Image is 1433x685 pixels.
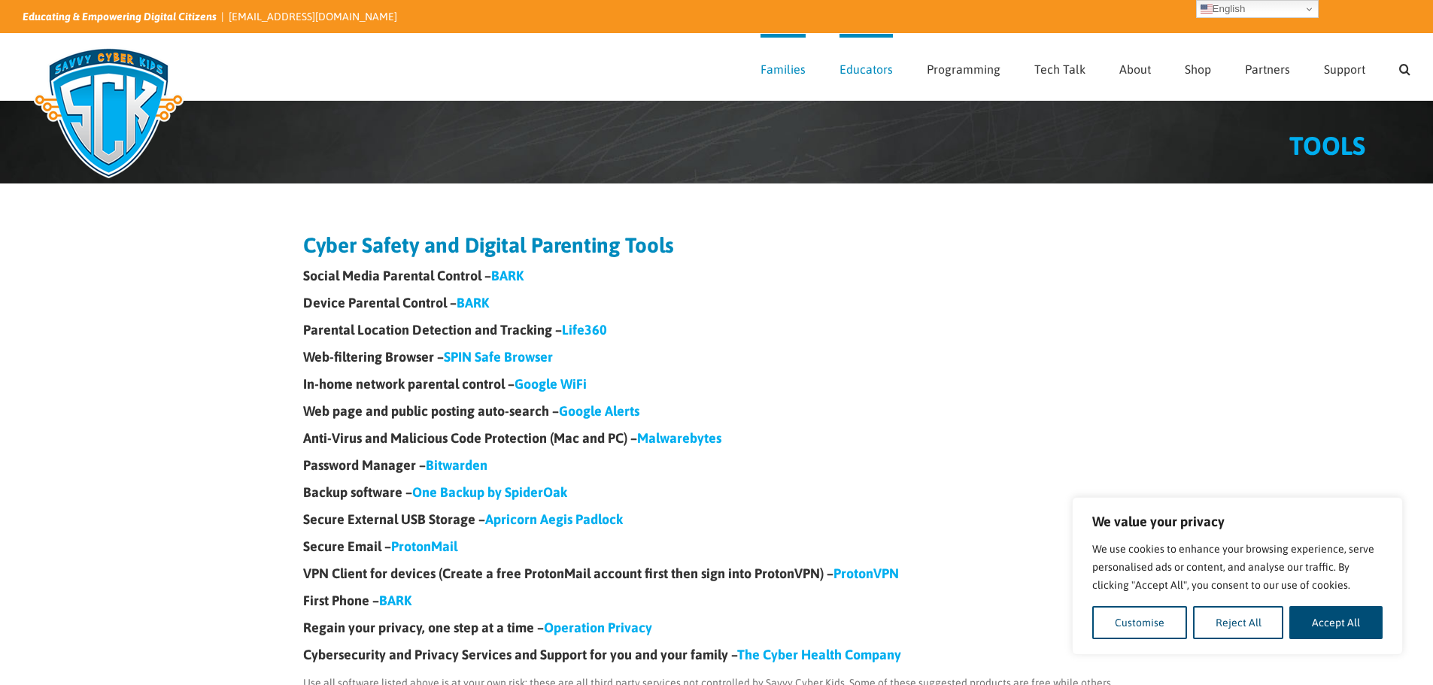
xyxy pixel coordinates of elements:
[1399,34,1410,100] a: Search
[1289,606,1383,639] button: Accept All
[1245,63,1290,75] span: Partners
[833,565,899,581] a: ProtonVPN
[303,486,1131,499] h4: Backup software –
[1289,131,1365,160] span: TOOLS
[1092,540,1383,594] p: We use cookies to enhance your browsing experience, serve personalised ads or content, and analys...
[927,34,1000,100] a: Programming
[737,647,901,662] a: The Cyber Health Company
[1034,63,1085,75] span: Tech Talk
[1324,34,1365,100] a: Support
[303,594,1131,608] h4: First Phone –
[839,63,893,75] span: Educators
[1092,606,1187,639] button: Customise
[559,403,639,419] a: Google Alerts
[485,511,623,527] a: Apricorn Aegis Padlock
[1185,34,1211,100] a: Shop
[761,34,1410,100] nav: Main Menu
[637,430,721,446] a: Malwarebytes
[412,484,567,500] a: One Backup by SpiderOak
[391,538,457,554] a: ProtonMail
[1119,63,1151,75] span: About
[457,295,489,311] a: BARK
[1193,606,1284,639] button: Reject All
[544,620,652,635] a: Operation Privacy
[303,459,1131,472] h4: Password Manager –
[515,376,587,392] a: Google WiFi
[303,377,1131,391] h4: In-home network parental control –
[1245,34,1290,100] a: Partners
[562,322,607,338] a: Life360
[303,296,1131,310] h4: Device Parental Control –
[303,405,1131,418] h4: Web page and public posting auto-search –
[303,432,1131,445] h4: Anti-Virus and Malicious Code Protection (Mac and PC) –
[1092,513,1383,531] p: We value your privacy
[444,349,553,365] a: SPIN Safe Browser
[303,323,1131,337] h4: Parental Location Detection and Tracking –
[1119,34,1151,100] a: About
[761,63,806,75] span: Families
[303,235,1131,256] h2: Cyber Safety and Digital Parenting Tools
[927,63,1000,75] span: Programming
[1324,63,1365,75] span: Support
[1201,3,1213,15] img: en
[761,34,806,100] a: Families
[839,34,893,100] a: Educators
[229,11,397,23] a: [EMAIL_ADDRESS][DOMAIN_NAME]
[303,540,1131,553] h4: Secure Email –
[303,620,652,635] strong: Regain your privacy, one step at a time –
[303,269,1131,283] h4: Social Media Parental Control –
[426,457,487,473] a: Bitwarden
[1185,63,1211,75] span: Shop
[379,593,411,608] a: BARK
[303,513,1131,526] h4: Secure External USB Storage –
[303,567,1131,580] h4: VPN Client for devices (Create a free ProtonMail account first then sign into ProtonVPN) –
[491,268,524,283] a: BARK
[303,350,1131,364] h4: Web-filtering Browser –
[1034,34,1085,100] a: Tech Talk
[303,648,1131,662] h4: Cybersecurity and Privacy Services and Support for you and your family –
[23,38,195,188] img: Savvy Cyber Kids Logo
[23,11,217,23] i: Educating & Empowering Digital Citizens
